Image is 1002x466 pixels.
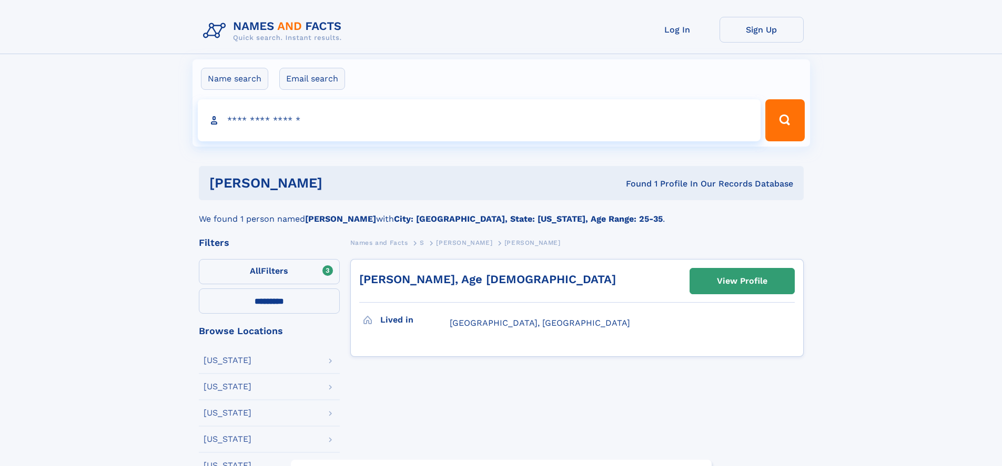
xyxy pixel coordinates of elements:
div: Found 1 Profile In Our Records Database [474,178,793,190]
div: [US_STATE] [204,382,251,391]
div: [US_STATE] [204,435,251,443]
img: Logo Names and Facts [199,17,350,45]
input: search input [198,99,761,141]
a: [PERSON_NAME] [436,236,492,249]
div: We found 1 person named with . [199,200,804,225]
a: Names and Facts [350,236,408,249]
b: City: [GEOGRAPHIC_DATA], State: [US_STATE], Age Range: 25-35 [394,214,663,224]
div: Browse Locations [199,326,340,336]
button: Search Button [765,99,804,141]
a: View Profile [690,268,794,294]
span: All [250,266,261,276]
label: Name search [201,68,268,90]
a: Sign Up [720,17,804,43]
a: [PERSON_NAME], Age [DEMOGRAPHIC_DATA] [359,273,616,286]
div: [US_STATE] [204,409,251,417]
div: [US_STATE] [204,356,251,365]
a: S [420,236,424,249]
span: [PERSON_NAME] [436,239,492,246]
div: View Profile [717,269,767,293]
h1: [PERSON_NAME] [209,177,474,190]
span: [PERSON_NAME] [504,239,561,246]
div: Filters [199,238,340,247]
label: Email search [279,68,345,90]
label: Filters [199,259,340,284]
b: [PERSON_NAME] [305,214,376,224]
span: [GEOGRAPHIC_DATA], [GEOGRAPHIC_DATA] [450,318,630,328]
a: Log In [635,17,720,43]
span: S [420,239,424,246]
h3: Lived in [380,311,450,329]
